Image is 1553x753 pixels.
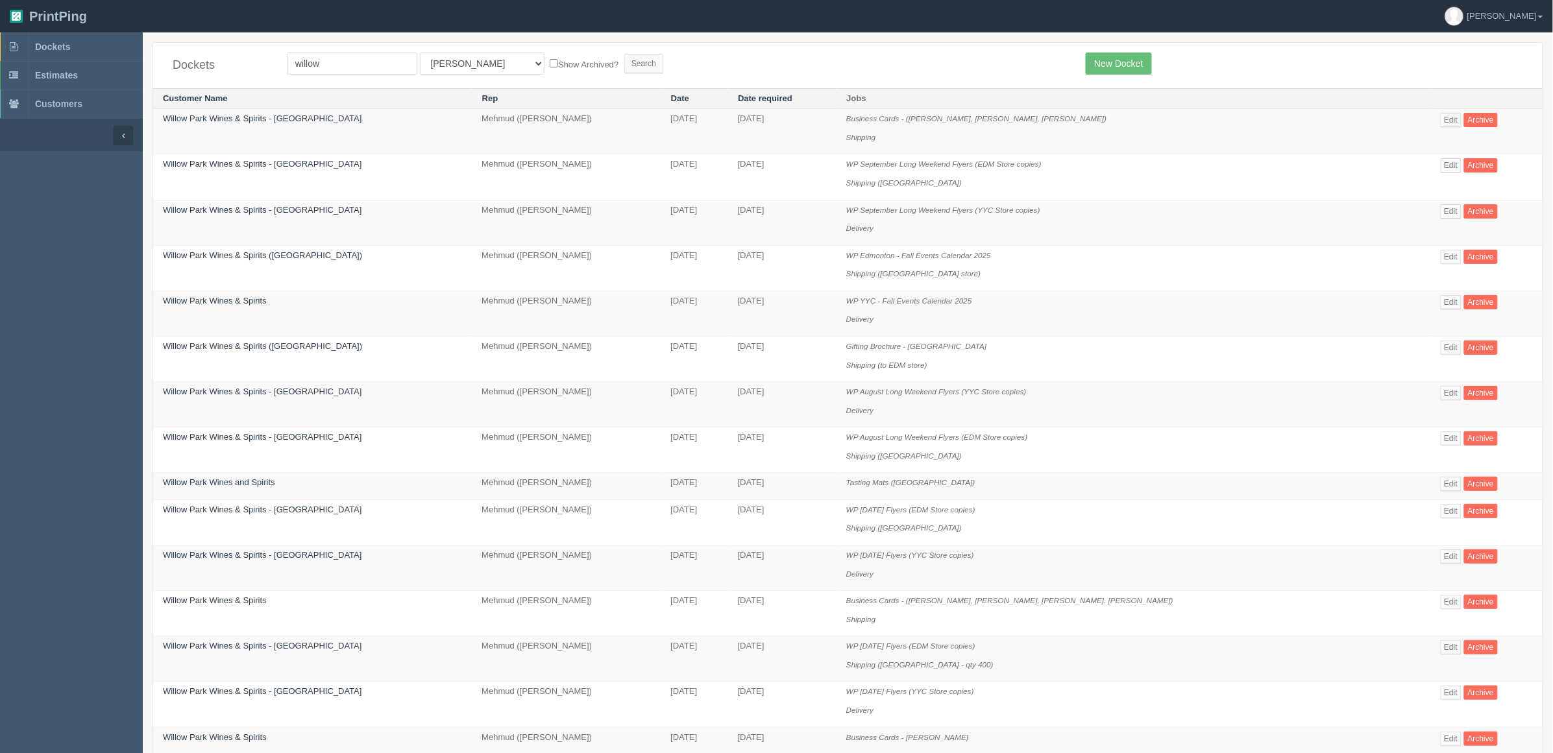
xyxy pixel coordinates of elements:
[163,387,362,396] a: Willow Park Wines & Spirits - [GEOGRAPHIC_DATA]
[846,133,876,141] i: Shipping
[846,251,991,259] i: WP Edmonton - Fall Events Calendar 2025
[728,336,837,381] td: [DATE]
[1464,504,1498,518] a: Archive
[1441,204,1462,219] a: Edit
[1445,7,1463,25] img: avatar_default-7531ab5dedf162e01f1e0bb0964e6a185e93c5c22dfe317fb01d7f8cd2b1632c.jpg
[472,591,661,636] td: Mehmud ([PERSON_NAME])
[1441,250,1462,264] a: Edit
[846,569,874,578] i: Delivery
[846,551,974,559] i: WP [DATE] Flyers (YYC Store copies)
[728,382,837,427] td: [DATE]
[846,178,962,187] i: Shipping ([GEOGRAPHIC_DATA])
[661,636,728,682] td: [DATE]
[1464,477,1498,491] a: Archive
[1441,113,1462,127] a: Edit
[1441,732,1462,746] a: Edit
[163,159,362,169] a: Willow Park Wines & Spirits - [GEOGRAPHIC_DATA]
[846,451,962,460] i: Shipping ([GEOGRAPHIC_DATA])
[846,706,874,714] i: Delivery
[738,93,792,103] a: Date required
[35,70,78,80] span: Estimates
[163,296,267,305] a: Willow Park Wines & Spirits
[550,59,558,67] input: Show Archived?
[661,109,728,154] td: [DATE]
[1464,295,1498,309] a: Archive
[1441,549,1462,564] a: Edit
[472,499,661,545] td: Mehmud ([PERSON_NAME])
[1441,595,1462,609] a: Edit
[472,109,661,154] td: Mehmud ([PERSON_NAME])
[846,733,968,741] i: Business Cards - [PERSON_NAME]
[1464,732,1498,746] a: Archive
[846,596,1173,604] i: Business Cards - ([PERSON_NAME], [PERSON_NAME], [PERSON_NAME], [PERSON_NAME])
[163,205,362,215] a: Willow Park Wines & Spirits - [GEOGRAPHIC_DATA]
[482,93,498,103] a: Rep
[35,42,70,52] span: Dockets
[846,406,874,414] i: Delivery
[1464,686,1498,700] a: Archive
[846,478,975,486] i: Tasting Mats ([GEOGRAPHIC_DATA])
[661,499,728,545] td: [DATE]
[1441,386,1462,400] a: Edit
[728,291,837,336] td: [DATE]
[163,505,362,514] a: Willow Park Wines & Spirits - [GEOGRAPHIC_DATA]
[1441,640,1462,654] a: Edit
[846,641,975,650] i: WP [DATE] Flyers (EDM Store copies)
[1441,504,1462,518] a: Edit
[728,245,837,291] td: [DATE]
[1464,640,1498,654] a: Archive
[173,59,267,72] h4: Dockets
[163,595,267,605] a: Willow Park Wines & Spirits
[661,545,728,591] td: [DATE]
[846,361,927,369] i: Shipping (to EDM store)
[728,473,837,500] td: [DATE]
[728,682,837,727] td: [DATE]
[163,686,362,696] a: Willow Park Wines & Spirits - [GEOGRAPHIC_DATA]
[728,154,837,200] td: [DATE]
[1086,53,1151,75] a: New Docket
[846,433,1028,441] i: WP August Long Weekend Flyers (EDM Store copies)
[846,615,876,623] i: Shipping
[661,200,728,245] td: [DATE]
[846,269,981,278] i: Shipping ([GEOGRAPHIC_DATA] store)
[472,682,661,727] td: Mehmud ([PERSON_NAME])
[1441,295,1462,309] a: Edit
[661,245,728,291] td: [DATE]
[661,291,728,336] td: [DATE]
[287,53,417,75] input: Customer Name
[472,636,661,682] td: Mehmud ([PERSON_NAME])
[163,641,362,651] a: Willow Park Wines & Spirits - [GEOGRAPHIC_DATA]
[671,93,689,103] a: Date
[1464,549,1498,564] a: Archive
[163,550,362,560] a: Willow Park Wines & Spirits - [GEOGRAPHIC_DATA]
[35,99,82,109] span: Customers
[472,291,661,336] td: Mehmud ([PERSON_NAME])
[472,473,661,500] td: Mehmud ([PERSON_NAME])
[661,591,728,636] td: [DATE]
[1464,250,1498,264] a: Archive
[661,427,728,473] td: [DATE]
[846,160,1042,168] i: WP September Long Weekend Flyers (EDM Store copies)
[472,245,661,291] td: Mehmud ([PERSON_NAME])
[728,499,837,545] td: [DATE]
[10,10,23,23] img: logo-3e63b451c926e2ac314895c53de4908e5d424f24456219fb08d385ab2e579770.png
[163,477,275,487] a: Willow Park Wines and Spirits
[846,387,1027,396] i: WP August Long Weekend Flyers (YYC Store copies)
[1464,158,1498,173] a: Archive
[661,154,728,200] td: [DATE]
[472,382,661,427] td: Mehmud ([PERSON_NAME])
[846,315,874,323] i: Delivery
[472,154,661,200] td: Mehmud ([PERSON_NAME])
[846,296,972,305] i: WP YYC - Fall Events Calendar 2025
[1464,431,1498,446] a: Archive
[728,636,837,682] td: [DATE]
[472,200,661,245] td: Mehmud ([PERSON_NAME])
[1441,686,1462,700] a: Edit
[728,427,837,473] td: [DATE]
[846,206,1040,214] i: WP September Long Weekend Flyers (YYC Store copies)
[1441,158,1462,173] a: Edit
[472,545,661,591] td: Mehmud ([PERSON_NAME])
[846,660,994,669] i: Shipping ([GEOGRAPHIC_DATA] - qty 400)
[1441,477,1462,491] a: Edit
[846,505,975,514] i: WP [DATE] Flyers (EDM Store copies)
